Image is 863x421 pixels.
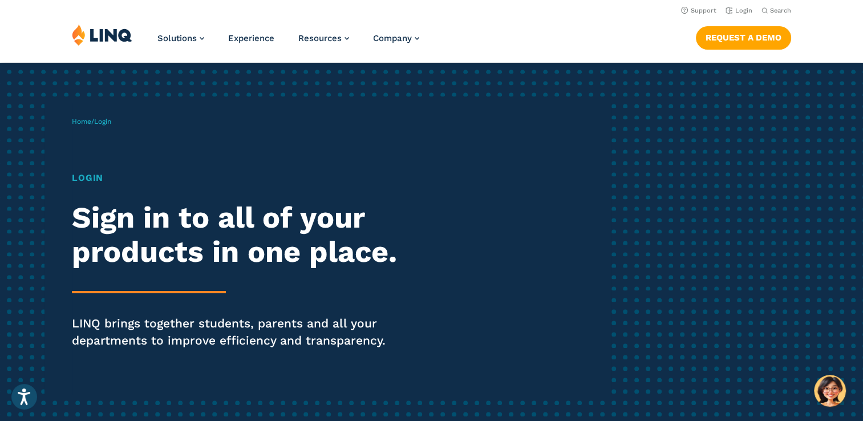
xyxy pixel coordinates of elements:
[72,118,91,126] a: Home
[696,24,791,49] nav: Button Navigation
[72,201,404,269] h2: Sign in to all of your products in one place.
[298,33,349,43] a: Resources
[72,171,404,185] h1: Login
[814,375,846,407] button: Hello, have a question? Let’s chat.
[726,7,752,14] a: Login
[157,33,204,43] a: Solutions
[72,118,111,126] span: /
[72,24,132,46] img: LINQ | K‑12 Software
[228,33,274,43] a: Experience
[298,33,342,43] span: Resources
[761,6,791,15] button: Open Search Bar
[696,26,791,49] a: Request a Demo
[373,33,419,43] a: Company
[94,118,111,126] span: Login
[72,315,404,349] p: LINQ brings together students, parents and all your departments to improve efficiency and transpa...
[157,24,419,62] nav: Primary Navigation
[770,7,791,14] span: Search
[157,33,197,43] span: Solutions
[373,33,412,43] span: Company
[681,7,716,14] a: Support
